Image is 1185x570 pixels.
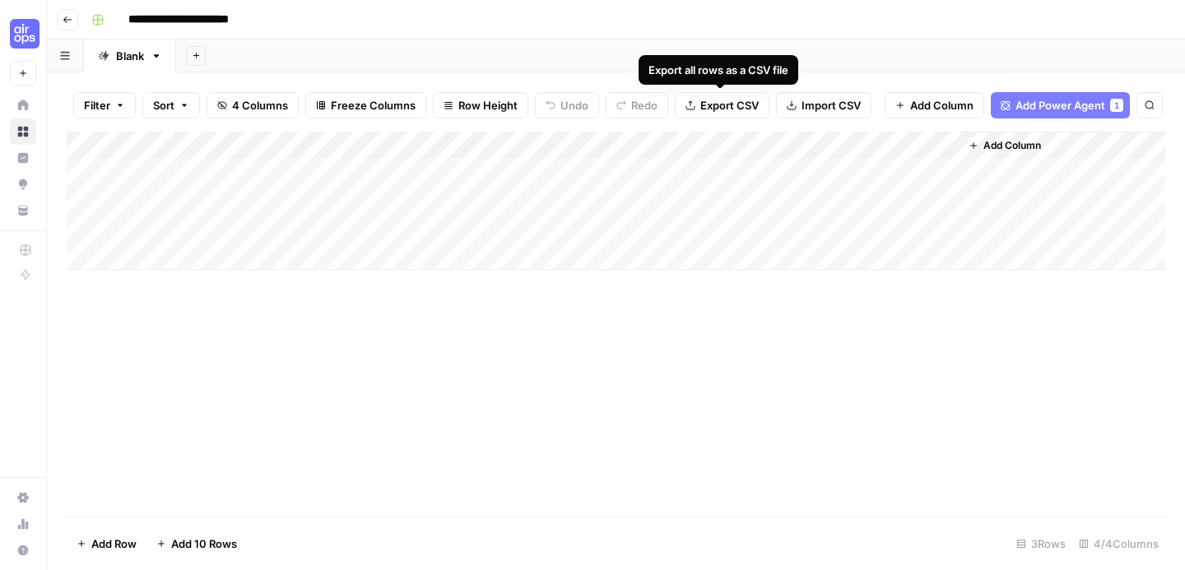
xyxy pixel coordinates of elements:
a: Opportunities [10,171,36,197]
a: Your Data [10,197,36,224]
span: Sort [153,97,174,114]
button: Redo [606,92,668,118]
span: Redo [631,97,658,114]
button: Export CSV [675,92,769,118]
button: Help + Support [10,537,36,563]
button: Add 10 Rows [146,531,247,557]
a: Usage [10,511,36,537]
button: Import CSV [776,92,871,118]
a: Browse [10,118,36,145]
span: Add Power Agent [1015,97,1105,114]
span: Undo [560,97,588,114]
button: Add Column [962,135,1048,156]
div: 3 Rows [1010,531,1072,557]
div: 1 [1110,99,1123,112]
button: Freeze Columns [305,92,426,118]
a: Home [10,92,36,118]
span: 1 [1114,99,1119,112]
button: Undo [535,92,599,118]
span: 4 Columns [232,97,288,114]
button: Workspace: September Cohort [10,13,36,54]
span: Import CSV [802,97,861,114]
button: Add Power Agent1 [991,92,1130,118]
div: Export all rows as a CSV file [648,62,788,78]
span: Add Column [983,138,1041,153]
button: Sort [142,92,200,118]
div: 4/4 Columns [1072,531,1165,557]
span: Freeze Columns [331,97,416,114]
span: Add 10 Rows [171,535,237,552]
a: Settings [10,484,36,511]
a: Insights [10,145,36,171]
span: Row Height [458,97,518,114]
img: September Cohort Logo [10,19,39,49]
span: Export CSV [700,97,759,114]
button: Add Row [67,531,146,557]
button: Row Height [433,92,528,118]
button: Filter [73,92,136,118]
div: Blank [116,48,144,64]
span: Add Column [910,97,974,114]
a: Blank [84,39,176,72]
button: 4 Columns [207,92,299,118]
button: Add Column [885,92,984,118]
span: Add Row [91,535,137,552]
span: Filter [84,97,110,114]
